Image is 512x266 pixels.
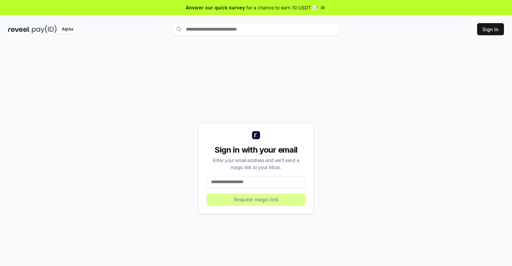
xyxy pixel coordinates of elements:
[32,25,57,34] img: pay_id
[246,4,318,11] span: for a chance to earn 10 USDT 📝
[477,23,504,35] button: Sign In
[207,145,305,155] div: Sign in with your email
[8,25,31,34] img: reveel_dark
[58,25,77,34] div: Alpha
[207,157,305,171] div: Enter your email address and we’ll send a magic link to your inbox.
[252,131,260,139] img: logo_small
[186,4,245,11] span: Answer our quick survey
